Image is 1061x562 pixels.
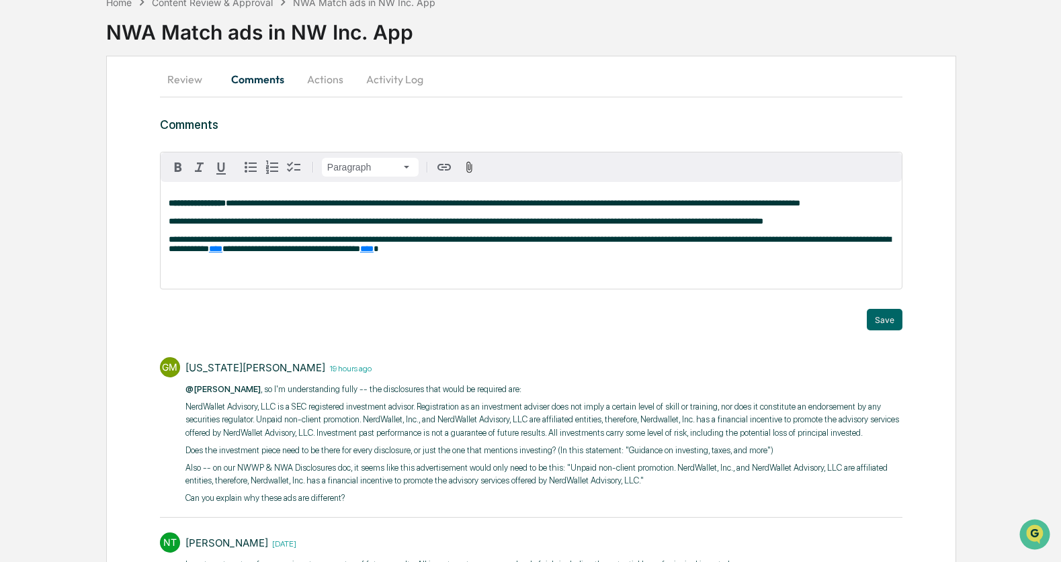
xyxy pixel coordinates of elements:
div: [US_STATE][PERSON_NAME] [185,361,325,374]
div: 🔎 [13,196,24,207]
button: Underline [210,156,232,178]
button: Activity Log [355,63,434,95]
button: Review [160,63,220,95]
button: Save [867,309,902,330]
h3: Comments [160,118,902,132]
button: Bold [167,156,189,178]
span: Pylon [134,228,163,238]
div: secondary tabs example [160,63,902,95]
time: Thursday, September 18, 2025 at 3:24:40 PM EDT [325,362,372,373]
button: Italic [189,156,210,178]
div: NWA Match ads in NW Inc. App [106,9,1061,44]
p: How can we help? [13,28,245,50]
a: 🖐️Preclearance [8,164,92,188]
button: Comments [220,63,295,95]
span: Attestations [111,169,167,183]
span: Data Lookup [27,195,85,208]
p: Can you explain why these ads are different? [185,491,902,505]
a: Powered byPylon [95,227,163,238]
img: 1746055101610-c473b297-6a78-478c-a979-82029cc54cd1 [13,103,38,127]
button: Attach files [458,158,481,177]
div: 🖐️ [13,171,24,181]
a: 🔎Data Lookup [8,189,90,214]
div: 🗄️ [97,171,108,181]
p: , so I'm understanding fully -- the disclosures that would be required are​: [185,383,902,396]
div: GM [160,357,180,377]
div: Start new chat [46,103,220,116]
iframe: Open customer support [1018,518,1054,554]
time: Thursday, September 18, 2025 at 9:59:13 AM EDT [268,537,296,549]
span: @[PERSON_NAME] [185,384,261,394]
p: Does the investment piece need to be there for every disclosure, or just the one that mentions in... [185,444,902,457]
a: 🗄️Attestations [92,164,172,188]
p: NerdWallet Advisory, LLC is a SEC registered investment advisor. ​Registration as an investment a... [185,400,902,440]
div: We're available if you need us! [46,116,170,127]
button: Block type [322,158,419,177]
div: NT [160,532,180,553]
div: [PERSON_NAME] [185,536,268,549]
p: Also -- on our NWWP & NWA Disclosures doc, it seems like this advertisement would only need to be... [185,461,902,487]
button: Start new chat [228,107,245,123]
span: Preclearance [27,169,87,183]
button: Actions [295,63,355,95]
